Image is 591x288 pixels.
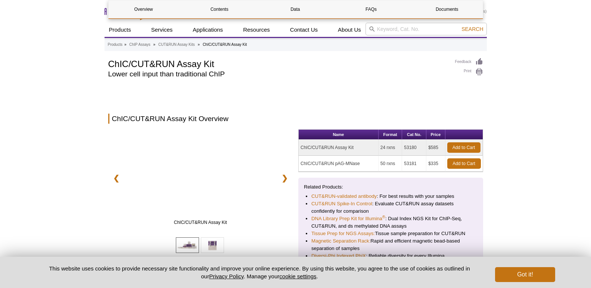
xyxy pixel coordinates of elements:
a: Contact Us [286,23,322,37]
a: DNA Library Prep Kit for Illumina® [311,215,385,222]
a: CUT&RUN Assay Kits [158,41,195,48]
a: Add to Cart [447,142,480,153]
li: : Dual Index NGS Kit for ChIP-Seq, CUT&RUN, and ds methylated DNA assays [311,215,470,230]
li: ChIC/CUT&RUN Assay Kit [203,42,247,47]
td: $335 [426,156,445,172]
sup: ® [382,215,385,219]
button: Search [459,26,485,32]
th: Name [299,130,379,140]
a: Resources [239,23,274,37]
h2: Lower cell input than traditional ChIP [108,71,448,77]
span: ChIC/CUT&RUN Assay Kit [127,219,274,226]
th: Cat No. [402,130,426,140]
span: Search [461,26,483,32]
a: Diversi-Phi Indexed PhiX [311,252,366,260]
a: Magnetic Separation Rack: [311,237,370,245]
td: ChIC/CUT&RUN pAG-MNase [299,156,379,172]
h1: ChIC/CUT&RUN Assay Kit [108,58,448,69]
li: » [198,42,200,47]
td: 24 rxns [379,140,402,156]
th: Format [379,130,402,140]
a: ❮ [108,170,124,187]
a: About Us [333,23,366,37]
li: : For best results with your samples [311,193,470,200]
td: 53181 [402,156,426,172]
a: ❯ [277,170,293,187]
input: Keyword, Cat. No. [366,23,487,35]
a: Data [260,0,330,18]
a: Feedback [455,58,483,66]
td: $585 [426,140,445,156]
a: Print [455,68,483,76]
li: » [124,42,127,47]
li: Tissue sample preparation for CUT&RUN [311,230,470,237]
td: ChIC/CUT&RUN Assay Kit [299,140,379,156]
a: Overview [109,0,179,18]
a: Tissue Prep for NGS Assays: [311,230,375,237]
a: ChIP Assays [129,41,150,48]
a: CUT&RUN-validated antibody [311,193,377,200]
p: Related Products: [304,183,478,191]
a: Products [105,23,136,37]
td: 50 rxns [379,156,402,172]
a: Documents [412,0,482,18]
p: This website uses cookies to provide necessary site functionality and improve your online experie... [36,265,483,280]
a: Add to Cart [447,158,481,169]
th: Price [426,130,445,140]
td: 53180 [402,140,426,156]
button: cookie settings [279,273,316,279]
h2: ChIC/CUT&RUN Assay Kit Overview [108,114,483,124]
a: Contents [184,0,255,18]
li: : Reliable diversity for every Illumina sequencing run [311,252,470,267]
a: Applications [188,23,227,37]
li: » [153,42,156,47]
a: FAQs [336,0,406,18]
a: Products [108,41,122,48]
li: Rapid and efficient magnetic bead-based separation of samples [311,237,470,252]
a: Services [147,23,177,37]
a: Privacy Policy [209,273,243,279]
li: : Evaluate CUT&RUN assay datasets confidently for comparison [311,200,470,215]
a: CUT&RUN Spike-In Control [311,200,372,208]
button: Got it! [495,267,555,282]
